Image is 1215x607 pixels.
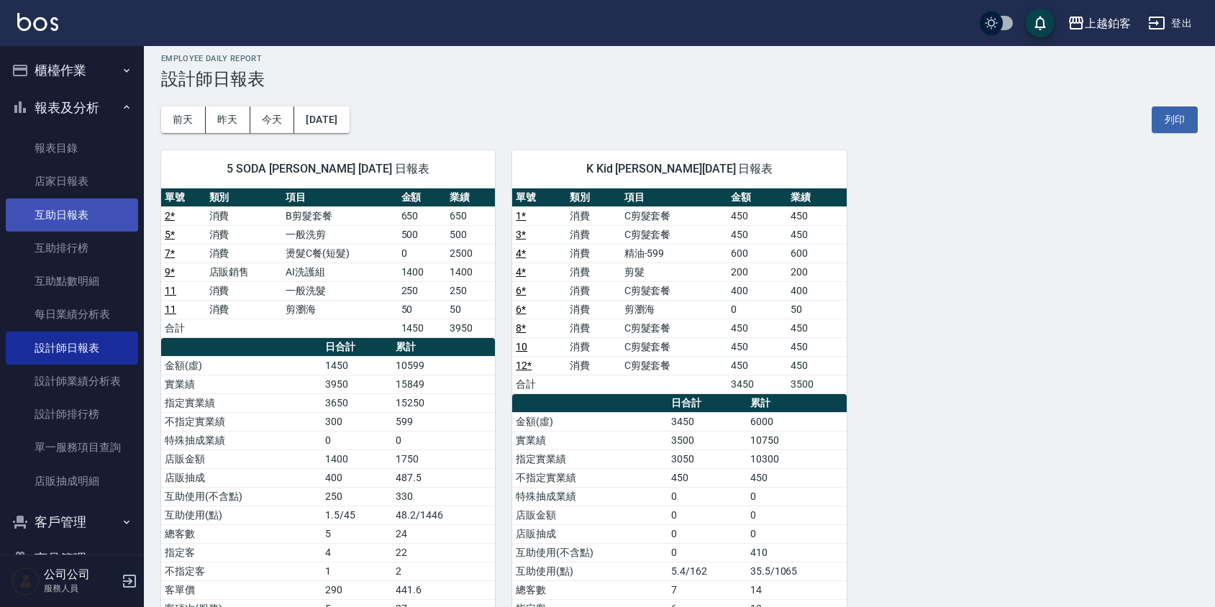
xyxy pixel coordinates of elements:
[512,562,668,580] td: 互助使用(點)
[446,263,495,281] td: 1400
[322,580,392,599] td: 290
[1152,106,1198,133] button: 列印
[250,106,295,133] button: 今天
[161,412,322,431] td: 不指定實業績
[1142,10,1198,37] button: 登出
[621,206,727,225] td: C剪髮套餐
[6,431,138,464] a: 單一服務項目查詢
[747,487,847,506] td: 0
[566,337,620,356] td: 消費
[727,281,787,300] td: 400
[398,263,447,281] td: 1400
[512,468,668,487] td: 不指定實業績
[566,225,620,244] td: 消費
[512,506,668,524] td: 店販金額
[282,300,397,319] td: 剪瀏海
[282,263,397,281] td: AI洗護組
[398,281,447,300] td: 250
[161,487,322,506] td: 互助使用(不含點)
[392,449,495,468] td: 1750
[392,412,495,431] td: 599
[6,398,138,431] a: 設計師排行榜
[747,431,847,449] td: 10750
[621,263,727,281] td: 剪髮
[161,188,495,338] table: a dense table
[787,281,847,300] td: 400
[727,319,787,337] td: 450
[161,188,206,207] th: 單號
[206,300,283,319] td: 消費
[727,263,787,281] td: 200
[668,431,747,449] td: 3500
[668,543,747,562] td: 0
[621,281,727,300] td: C剪髮套餐
[161,506,322,524] td: 互助使用(點)
[398,319,447,337] td: 1450
[566,281,620,300] td: 消費
[206,263,283,281] td: 店販銷售
[6,89,138,127] button: 報表及分析
[206,206,283,225] td: 消費
[161,375,322,393] td: 實業績
[787,356,847,375] td: 450
[398,188,447,207] th: 金額
[1062,9,1137,38] button: 上越鉑客
[512,580,668,599] td: 總客數
[747,506,847,524] td: 0
[206,244,283,263] td: 消費
[516,341,527,352] a: 10
[727,375,787,393] td: 3450
[392,506,495,524] td: 48.2/1446
[322,524,392,543] td: 5
[727,188,787,207] th: 金額
[6,332,138,365] a: 設計師日報表
[566,188,620,207] th: 類別
[282,244,397,263] td: 燙髮C餐(短髮)
[282,206,397,225] td: B剪髮套餐
[6,165,138,198] a: 店家日報表
[6,540,138,578] button: 商品管理
[392,431,495,449] td: 0
[787,244,847,263] td: 600
[446,225,495,244] td: 500
[747,524,847,543] td: 0
[322,562,392,580] td: 1
[322,375,392,393] td: 3950
[206,188,283,207] th: 類別
[621,300,727,319] td: 剪瀏海
[529,162,829,176] span: K Kid [PERSON_NAME][DATE] 日報表
[178,162,478,176] span: 5 SODA [PERSON_NAME] [DATE] 日報表
[446,281,495,300] td: 250
[727,356,787,375] td: 450
[392,580,495,599] td: 441.6
[161,524,322,543] td: 總客數
[161,393,322,412] td: 指定實業績
[161,319,206,337] td: 合計
[392,338,495,357] th: 累計
[446,188,495,207] th: 業績
[787,337,847,356] td: 450
[322,543,392,562] td: 4
[621,188,727,207] th: 項目
[566,356,620,375] td: 消費
[512,543,668,562] td: 互助使用(不含點)
[161,431,322,449] td: 特殊抽成業績
[282,225,397,244] td: 一般洗剪
[512,412,668,431] td: 金額(虛)
[6,52,138,89] button: 櫃檯作業
[6,298,138,331] a: 每日業績分析表
[512,188,566,207] th: 單號
[161,69,1198,89] h3: 設計師日報表
[6,465,138,498] a: 店販抽成明細
[206,106,250,133] button: 昨天
[566,206,620,225] td: 消費
[668,449,747,468] td: 3050
[668,487,747,506] td: 0
[282,188,397,207] th: 項目
[161,580,322,599] td: 客單價
[322,356,392,375] td: 1450
[322,431,392,449] td: 0
[621,225,727,244] td: C剪髮套餐
[161,543,322,562] td: 指定客
[6,198,138,232] a: 互助日報表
